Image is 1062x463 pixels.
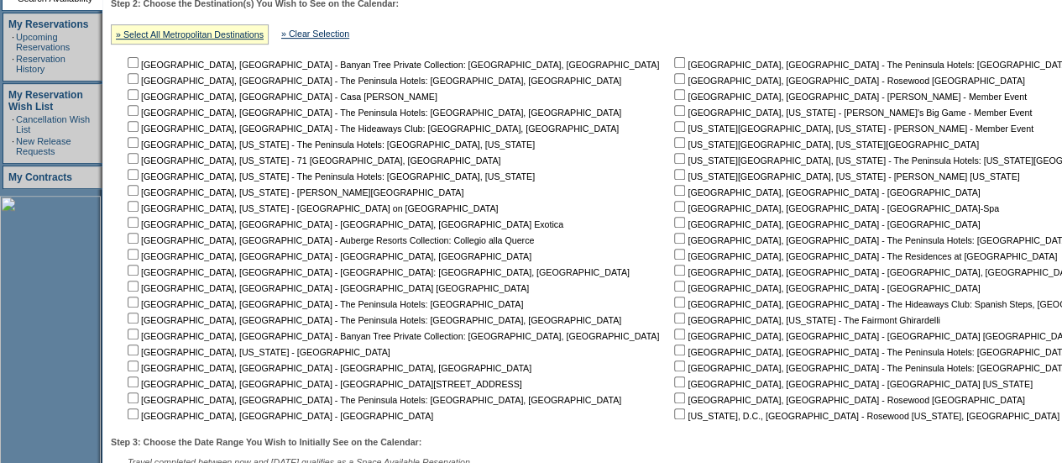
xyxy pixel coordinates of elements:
a: My Reservation Wish List [8,89,83,113]
nobr: [GEOGRAPHIC_DATA], [GEOGRAPHIC_DATA] - [GEOGRAPHIC_DATA] [671,187,980,197]
nobr: [GEOGRAPHIC_DATA], [GEOGRAPHIC_DATA] - The Peninsula Hotels: [GEOGRAPHIC_DATA], [GEOGRAPHIC_DATA] [124,108,621,118]
nobr: [GEOGRAPHIC_DATA], [GEOGRAPHIC_DATA] - [GEOGRAPHIC_DATA]-Spa [671,203,999,213]
a: New Release Requests [16,136,71,156]
nobr: [GEOGRAPHIC_DATA], [GEOGRAPHIC_DATA] - [PERSON_NAME] - Member Event [671,92,1027,102]
nobr: [GEOGRAPHIC_DATA], [US_STATE] - [GEOGRAPHIC_DATA] [124,347,390,357]
nobr: [GEOGRAPHIC_DATA], [GEOGRAPHIC_DATA] - The Residences at [GEOGRAPHIC_DATA] [671,251,1057,261]
nobr: [GEOGRAPHIC_DATA], [GEOGRAPHIC_DATA] - The Peninsula Hotels: [GEOGRAPHIC_DATA], [GEOGRAPHIC_DATA] [124,395,621,405]
b: Step 3: Choose the Date Range You Wish to Initially See on the Calendar: [111,437,421,447]
nobr: [US_STATE][GEOGRAPHIC_DATA], [US_STATE] - [PERSON_NAME] - Member Event [671,124,1033,134]
td: · [12,54,14,74]
nobr: [GEOGRAPHIC_DATA], [US_STATE] - The Peninsula Hotels: [GEOGRAPHIC_DATA], [US_STATE] [124,139,535,150]
a: My Reservations [8,18,88,30]
nobr: [GEOGRAPHIC_DATA], [US_STATE] - The Fairmont Ghirardelli [671,315,939,325]
a: Reservation History [16,54,65,74]
nobr: [GEOGRAPHIC_DATA], [GEOGRAPHIC_DATA] - Rosewood [GEOGRAPHIC_DATA] [671,76,1024,86]
nobr: [GEOGRAPHIC_DATA], [GEOGRAPHIC_DATA] - [GEOGRAPHIC_DATA], [GEOGRAPHIC_DATA] Exotica [124,219,563,229]
a: » Select All Metropolitan Destinations [116,29,264,39]
td: · [12,114,14,134]
nobr: [GEOGRAPHIC_DATA], [GEOGRAPHIC_DATA] - [GEOGRAPHIC_DATA] [124,411,433,421]
nobr: [GEOGRAPHIC_DATA], [GEOGRAPHIC_DATA] - The Peninsula Hotels: [GEOGRAPHIC_DATA] [124,299,523,309]
td: · [12,32,14,52]
a: My Contracts [8,171,72,183]
nobr: [GEOGRAPHIC_DATA], [US_STATE] - [PERSON_NAME][GEOGRAPHIC_DATA] [124,187,463,197]
nobr: [GEOGRAPHIC_DATA], [US_STATE] - The Peninsula Hotels: [GEOGRAPHIC_DATA], [US_STATE] [124,171,535,182]
nobr: [GEOGRAPHIC_DATA], [GEOGRAPHIC_DATA] - The Hideaways Club: [GEOGRAPHIC_DATA], [GEOGRAPHIC_DATA] [124,124,619,134]
nobr: [GEOGRAPHIC_DATA], [GEOGRAPHIC_DATA] - [GEOGRAPHIC_DATA]: [GEOGRAPHIC_DATA], [GEOGRAPHIC_DATA] [124,267,630,277]
nobr: [GEOGRAPHIC_DATA], [GEOGRAPHIC_DATA] - The Peninsula Hotels: [GEOGRAPHIC_DATA], [GEOGRAPHIC_DATA] [124,76,621,86]
nobr: [US_STATE][GEOGRAPHIC_DATA], [US_STATE] - [PERSON_NAME] [US_STATE] [671,171,1019,182]
nobr: [GEOGRAPHIC_DATA], [GEOGRAPHIC_DATA] - Rosewood [GEOGRAPHIC_DATA] [671,395,1024,405]
nobr: [GEOGRAPHIC_DATA], [GEOGRAPHIC_DATA] - Auberge Resorts Collection: Collegio alla Querce [124,235,534,245]
nobr: [GEOGRAPHIC_DATA], [GEOGRAPHIC_DATA] - Casa [PERSON_NAME] [124,92,437,102]
nobr: [GEOGRAPHIC_DATA], [US_STATE] - 71 [GEOGRAPHIC_DATA], [GEOGRAPHIC_DATA] [124,155,500,166]
nobr: [GEOGRAPHIC_DATA], [GEOGRAPHIC_DATA] - [GEOGRAPHIC_DATA][STREET_ADDRESS] [124,379,522,389]
nobr: [US_STATE][GEOGRAPHIC_DATA], [US_STATE][GEOGRAPHIC_DATA] [671,139,979,150]
a: » Clear Selection [281,29,349,39]
nobr: [GEOGRAPHIC_DATA], [US_STATE] - [GEOGRAPHIC_DATA] on [GEOGRAPHIC_DATA] [124,203,498,213]
a: Upcoming Reservations [16,32,70,52]
td: · [12,136,14,156]
a: Cancellation Wish List [16,114,90,134]
nobr: [GEOGRAPHIC_DATA], [GEOGRAPHIC_DATA] - [GEOGRAPHIC_DATA] [671,219,980,229]
nobr: [GEOGRAPHIC_DATA], [GEOGRAPHIC_DATA] - Banyan Tree Private Collection: [GEOGRAPHIC_DATA], [GEOGRA... [124,331,659,341]
nobr: [GEOGRAPHIC_DATA], [GEOGRAPHIC_DATA] - [GEOGRAPHIC_DATA], [GEOGRAPHIC_DATA] [124,363,531,373]
nobr: [GEOGRAPHIC_DATA], [US_STATE] - [PERSON_NAME]'s Big Game - Member Event [671,108,1032,118]
nobr: [GEOGRAPHIC_DATA], [GEOGRAPHIC_DATA] - [GEOGRAPHIC_DATA] [671,283,980,293]
nobr: [GEOGRAPHIC_DATA], [GEOGRAPHIC_DATA] - The Peninsula Hotels: [GEOGRAPHIC_DATA], [GEOGRAPHIC_DATA] [124,315,621,325]
nobr: [GEOGRAPHIC_DATA], [GEOGRAPHIC_DATA] - [GEOGRAPHIC_DATA] [GEOGRAPHIC_DATA] [124,283,529,293]
nobr: [GEOGRAPHIC_DATA], [GEOGRAPHIC_DATA] - Banyan Tree Private Collection: [GEOGRAPHIC_DATA], [GEOGRA... [124,60,659,70]
nobr: [US_STATE], D.C., [GEOGRAPHIC_DATA] - Rosewood [US_STATE], [GEOGRAPHIC_DATA] [671,411,1059,421]
nobr: [GEOGRAPHIC_DATA], [GEOGRAPHIC_DATA] - [GEOGRAPHIC_DATA], [GEOGRAPHIC_DATA] [124,251,531,261]
nobr: [GEOGRAPHIC_DATA], [GEOGRAPHIC_DATA] - [GEOGRAPHIC_DATA] [US_STATE] [671,379,1033,389]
